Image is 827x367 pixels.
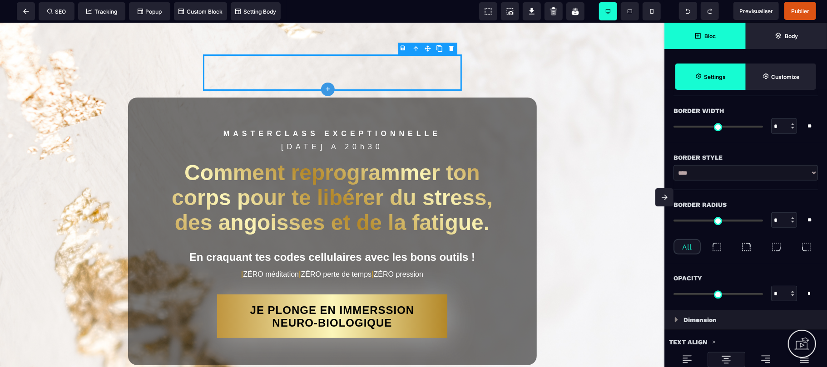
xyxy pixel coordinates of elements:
[721,354,732,365] img: loading
[235,8,276,15] span: Setting Body
[704,73,726,80] strong: Settings
[371,248,373,255] b: |
[241,248,243,255] b: |
[155,245,510,258] text: ZÉRO méditation ZÉRO perte de temps ZÉRO pression
[674,317,678,323] img: loading
[711,241,723,253] img: top-left-radius.822a4e29.svg
[683,314,717,325] p: Dimension
[217,272,447,315] button: JE PLONGE EN IMMERSSION NEURO-BIOLOGIQUE
[155,133,510,217] h1: Comment reprogrammer ton corps pour te libérer du stress, des angoisses et de la fatigue.
[682,354,693,365] img: loading
[741,241,752,253] img: top-right-radius.9e58d49b.svg
[47,8,66,15] span: SEO
[138,8,162,15] span: Popup
[785,33,798,39] strong: Body
[299,248,301,255] b: |
[771,241,782,253] img: bottom-right-radius.9d9d0345.svg
[501,2,519,20] span: Screenshot
[675,64,746,90] span: Settings
[178,8,223,15] span: Custom Block
[760,354,771,365] img: loading
[673,199,727,210] span: Border Radius
[801,241,812,253] img: bottom-left-radius.301b1bf6.svg
[799,354,810,365] img: loading
[712,340,716,344] img: loading
[223,107,441,115] b: MASTERCLASS EXCEPTIONNELLE
[791,8,809,15] span: Publier
[739,8,773,15] span: Previsualiser
[746,64,816,90] span: Open Style Manager
[669,337,707,347] p: Text Align
[746,23,827,49] span: Open Layer Manager
[673,273,702,284] span: Opacity
[704,33,716,39] strong: Bloc
[771,73,799,80] strong: Customize
[673,152,818,163] div: Border Style
[86,8,117,15] span: Tracking
[155,102,510,133] text: [DATE] A 20h30
[673,105,724,116] span: Border Width
[664,23,746,49] span: Open Blocks
[155,224,510,245] h2: En craquant tes codes cellulaires avec les bons outils !
[733,2,779,20] span: Preview
[479,2,497,20] span: View components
